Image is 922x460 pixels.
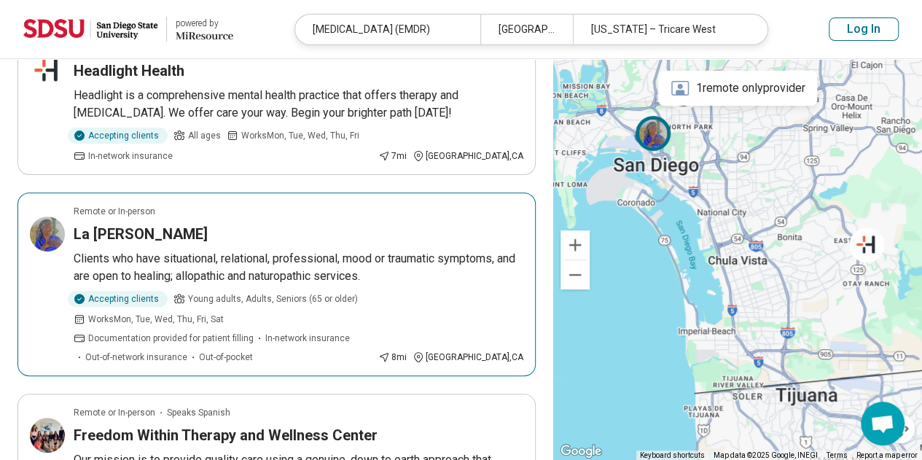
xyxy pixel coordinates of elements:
h3: Headlight Health [74,61,184,81]
img: San Diego State University [23,12,157,47]
span: Out-of-network insurance [85,351,187,364]
p: Remote or In-person [74,406,155,419]
button: Log In [829,17,899,41]
div: 1 remote only provider [658,71,817,106]
button: Zoom in [560,230,590,260]
span: All ages [188,129,221,142]
button: Zoom out [560,260,590,289]
div: [GEOGRAPHIC_DATA] , CA [413,351,523,364]
span: Out-of-pocket [199,351,253,364]
span: Speaks Spanish [167,406,230,419]
div: 8 mi [378,351,407,364]
a: Report a map error [856,451,918,459]
div: Open chat [861,402,905,445]
span: Map data ©2025 Google, INEGI [714,451,818,459]
p: Remote or In-person [74,205,155,218]
div: [MEDICAL_DATA] (EMDR) [295,15,480,44]
span: In-network insurance [265,332,350,345]
span: Works Mon, Tue, Wed, Thu, Fri, Sat [88,313,224,326]
span: Documentation provided for patient filling [88,332,254,345]
a: Terms (opens in new tab) [827,451,848,459]
h3: Freedom Within Therapy and Wellness Center [74,425,378,445]
div: Accepting clients [68,128,168,144]
div: [US_STATE] – Tricare West [573,15,758,44]
a: San Diego State Universitypowered by [23,12,233,47]
h3: La [PERSON_NAME] [74,224,208,244]
span: In-network insurance [88,149,173,163]
span: Young adults, Adults, Seniors (65 or older) [188,292,358,305]
p: Headlight is a comprehensive mental health practice that offers therapy and [MEDICAL_DATA]. We of... [74,87,523,122]
div: powered by [176,17,233,30]
span: Works Mon, Tue, Wed, Thu, Fri [241,129,359,142]
div: Accepting clients [68,291,168,307]
p: Clients who have situational, relational, professional, mood or traumatic symptoms, and are open ... [74,250,523,285]
div: 7 mi [378,149,407,163]
div: [GEOGRAPHIC_DATA] , CA [413,149,523,163]
div: [GEOGRAPHIC_DATA], [GEOGRAPHIC_DATA] [480,15,573,44]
